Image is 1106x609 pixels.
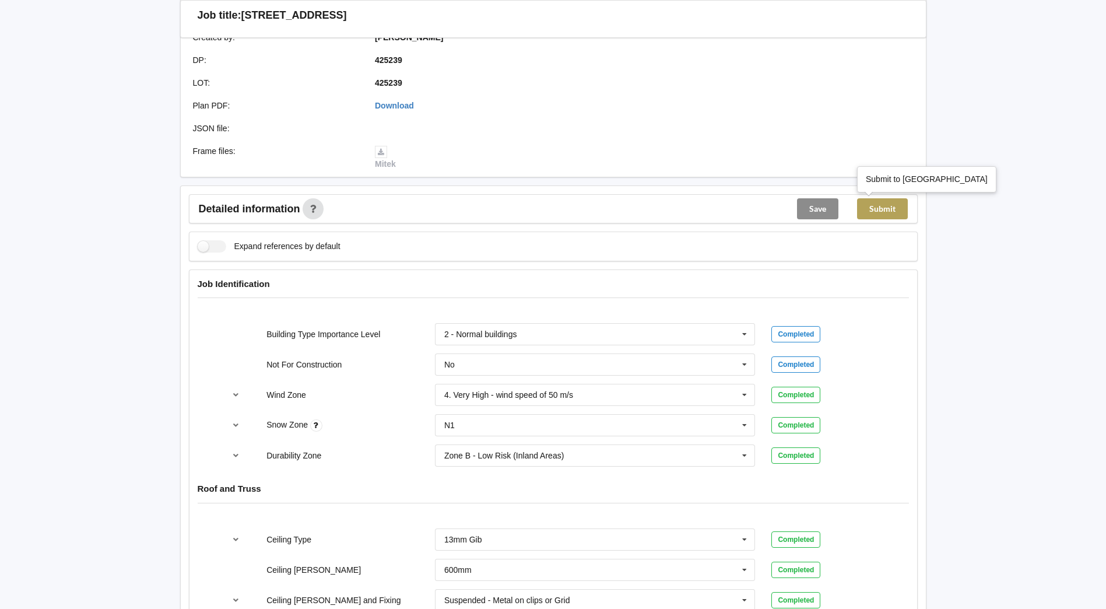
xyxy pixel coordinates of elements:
[771,562,820,578] div: Completed
[375,78,402,87] b: 425239
[198,278,909,289] h4: Job Identification
[771,531,820,548] div: Completed
[224,415,247,436] button: reference-toggle
[199,204,300,214] span: Detailed information
[266,451,321,460] label: Durability Zone
[444,596,570,604] div: Suspended - Metal on clips or Grid
[224,445,247,466] button: reference-toggle
[375,146,396,169] a: Mitek
[185,77,367,89] div: LOT :
[198,483,909,494] h4: Roof and Truss
[857,198,908,219] button: Submit
[266,565,361,575] label: Ceiling [PERSON_NAME]
[771,356,820,373] div: Completed
[444,330,517,338] div: 2 - Normal buildings
[771,447,820,464] div: Completed
[266,330,380,339] label: Building Type Importance Level
[198,9,241,22] h3: Job title:
[185,100,367,111] div: Plan PDF :
[444,360,455,369] div: No
[771,417,820,433] div: Completed
[375,101,414,110] a: Download
[771,326,820,342] div: Completed
[224,384,247,405] button: reference-toggle
[185,54,367,66] div: DP :
[241,9,347,22] h3: [STREET_ADDRESS]
[444,391,573,399] div: 4. Very High - wind speed of 50 m/s
[444,421,455,429] div: N1
[771,592,820,608] div: Completed
[266,420,310,429] label: Snow Zone
[198,240,340,253] label: Expand references by default
[266,596,401,605] label: Ceiling [PERSON_NAME] and Fixing
[266,390,306,400] label: Wind Zone
[444,535,482,544] div: 13mm Gib
[375,55,402,65] b: 425239
[185,145,367,170] div: Frame files :
[771,387,820,403] div: Completed
[444,566,472,574] div: 600mm
[444,452,564,460] div: Zone B - Low Risk (Inland Areas)
[266,535,311,544] label: Ceiling Type
[185,123,367,134] div: JSON file :
[224,529,247,550] button: reference-toggle
[266,360,342,369] label: Not For Construction
[866,173,988,185] div: Submit to [GEOGRAPHIC_DATA]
